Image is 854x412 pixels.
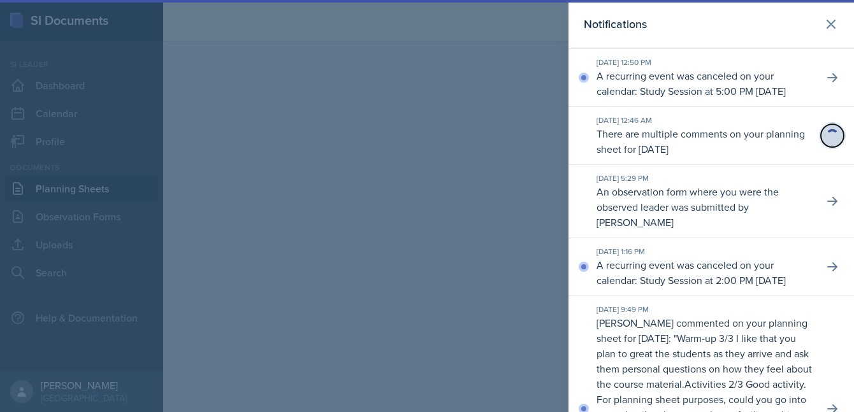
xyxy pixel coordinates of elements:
[597,126,813,157] p: There are multiple comments on your planning sheet for [DATE]
[584,15,647,33] h2: Notifications
[597,246,813,257] div: [DATE] 1:16 PM
[597,57,813,68] div: [DATE] 12:50 PM
[597,68,813,99] p: A recurring event was canceled on your calendar: Study Session at 5:00 PM [DATE]
[597,115,813,126] div: [DATE] 12:46 AM
[597,257,813,288] p: A recurring event was canceled on your calendar: Study Session at 2:00 PM [DATE]
[597,304,813,315] div: [DATE] 9:49 PM
[597,331,812,391] p: Warm-up 3/3 I like that you plan to great the students as they arrive and ask them personal quest...
[597,184,813,230] p: An observation form where you were the observed leader was submitted by [PERSON_NAME]
[597,173,813,184] div: [DATE] 5:29 PM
